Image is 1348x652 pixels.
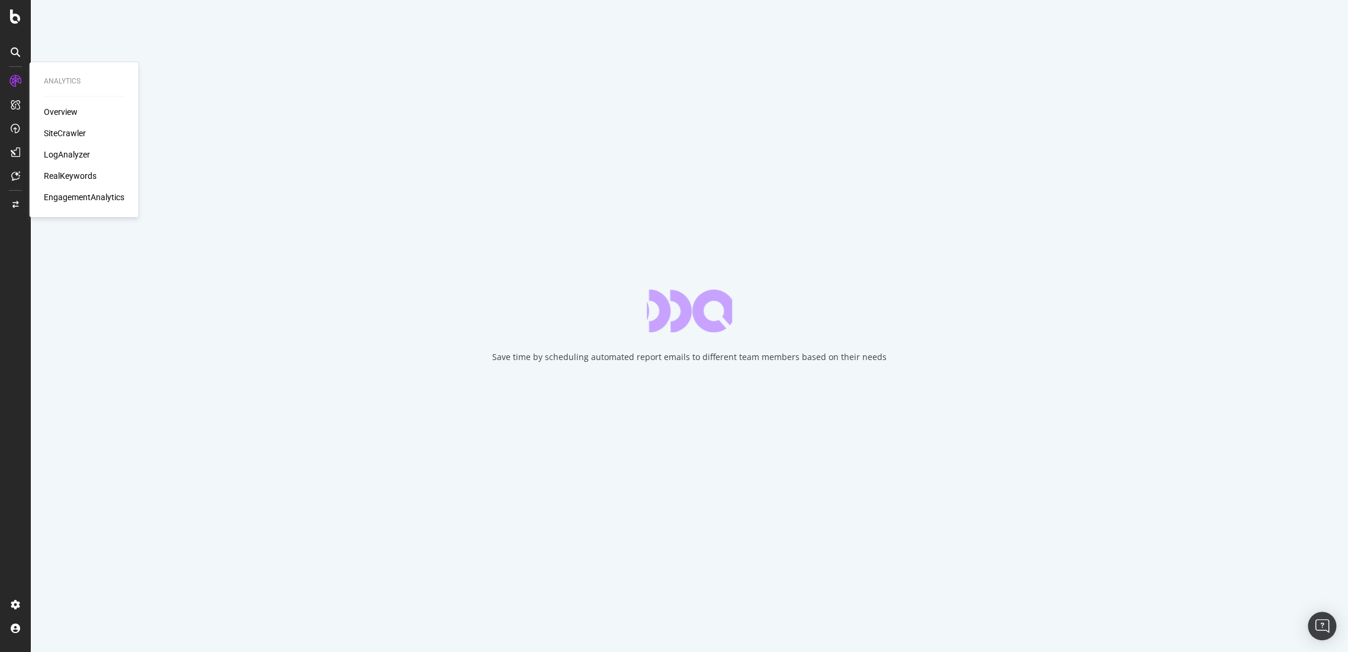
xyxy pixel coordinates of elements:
a: Overview [44,106,78,118]
div: Save time by scheduling automated report emails to different team members based on their needs [492,351,887,363]
a: RealKeywords [44,170,97,182]
div: animation [647,290,732,332]
div: Analytics [44,76,124,86]
a: LogAnalyzer [44,149,90,160]
a: SiteCrawler [44,127,86,139]
a: EngagementAnalytics [44,191,124,203]
div: Open Intercom Messenger [1308,612,1336,640]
